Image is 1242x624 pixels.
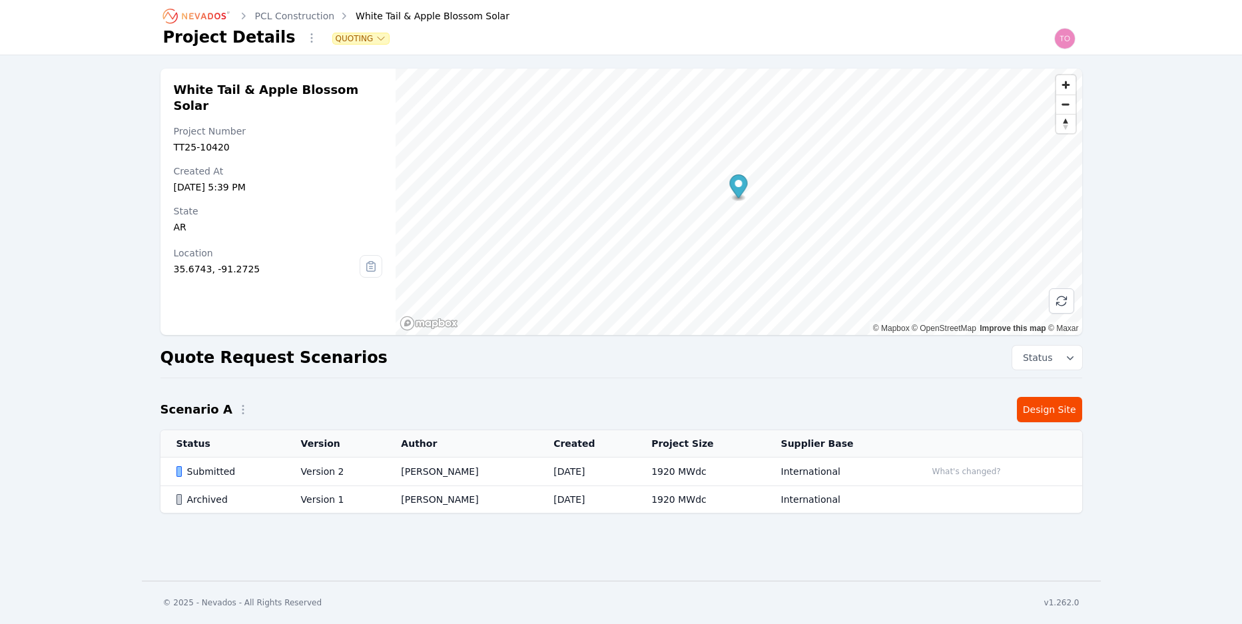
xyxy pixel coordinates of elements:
td: 1920 MWdc [635,486,765,513]
div: State [174,204,383,218]
a: OpenStreetMap [912,324,976,333]
td: [PERSON_NAME] [385,486,537,513]
button: Quoting [333,33,390,44]
a: Improve this map [980,324,1046,333]
a: Maxar [1048,324,1079,333]
span: Reset bearing to north [1056,115,1076,133]
div: [DATE] 5:39 PM [174,180,383,194]
td: International [765,486,910,513]
div: Project Number [174,125,383,138]
canvas: Map [396,69,1082,335]
button: Zoom out [1056,95,1076,114]
th: Version [285,430,386,458]
th: Project Size [635,430,765,458]
td: 1920 MWdc [635,458,765,486]
h2: Scenario A [160,400,232,419]
td: [DATE] [537,458,635,486]
a: Mapbox homepage [400,316,458,331]
div: TT25-10420 [174,141,383,154]
button: Zoom in [1056,75,1076,95]
th: Status [160,430,285,458]
td: International [765,458,910,486]
div: White Tail & Apple Blossom Solar [337,9,509,23]
td: [DATE] [537,486,635,513]
div: Created At [174,164,383,178]
tr: ArchivedVersion 1[PERSON_NAME][DATE]1920 MWdcInternational [160,486,1082,513]
button: Status [1012,346,1082,370]
div: Location [174,246,360,260]
div: Submitted [176,465,278,478]
h1: Project Details [163,27,296,48]
a: Mapbox [873,324,910,333]
button: Reset bearing to north [1056,114,1076,133]
div: © 2025 - Nevados - All Rights Reserved [163,597,322,608]
div: v1.262.0 [1044,597,1080,608]
div: Archived [176,493,278,506]
td: [PERSON_NAME] [385,458,537,486]
h2: White Tail & Apple Blossom Solar [174,82,383,114]
td: Version 2 [285,458,386,486]
th: Supplier Base [765,430,910,458]
h2: Quote Request Scenarios [160,347,388,368]
div: Map marker [730,174,748,202]
th: Created [537,430,635,458]
tr: SubmittedVersion 2[PERSON_NAME][DATE]1920 MWdcInternationalWhat's changed? [160,458,1082,486]
th: Author [385,430,537,458]
td: Version 1 [285,486,386,513]
button: What's changed? [926,464,1007,479]
a: Design Site [1017,397,1082,422]
div: AR [174,220,383,234]
span: Status [1018,351,1053,364]
div: 35.6743, -91.2725 [174,262,360,276]
img: todd.padezanin@nevados.solar [1054,28,1076,49]
nav: Breadcrumb [163,5,509,27]
a: PCL Construction [255,9,335,23]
